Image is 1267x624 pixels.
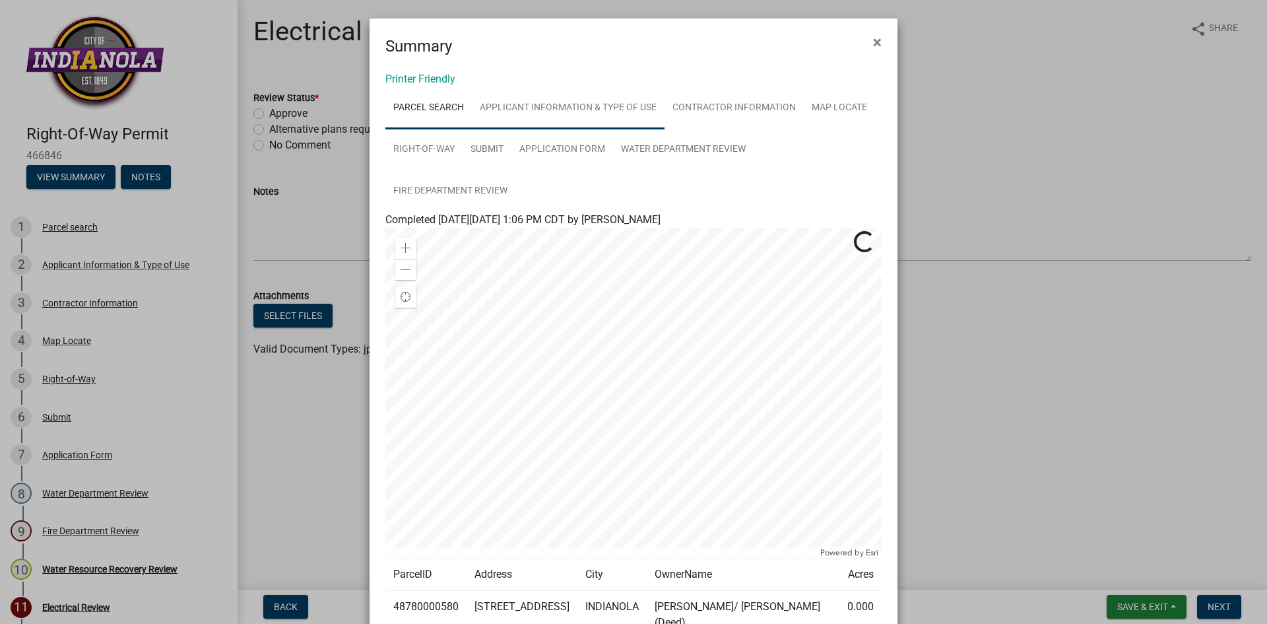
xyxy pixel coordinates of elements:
td: Acres [839,559,882,591]
span: × [873,33,882,52]
a: Map Locate [804,87,875,129]
a: Right-of-Way [385,129,463,171]
td: City [577,559,647,591]
a: Application Form [511,129,613,171]
a: Applicant Information & Type of Use [472,87,665,129]
td: ParcelID [385,559,467,591]
a: Printer Friendly [385,73,455,85]
button: Close [862,24,892,61]
a: Submit [463,129,511,171]
h4: Summary [385,34,452,58]
div: Powered by [817,547,882,558]
div: Find my location [395,287,416,308]
a: Fire Department Review [385,170,515,213]
a: Parcel search [385,87,472,129]
a: Water Department Review [613,129,754,171]
a: Esri [866,548,878,557]
span: Completed [DATE][DATE] 1:06 PM CDT by [PERSON_NAME] [385,213,661,226]
td: Address [467,559,577,591]
td: OwnerName [647,559,839,591]
a: Contractor Information [665,87,804,129]
div: Zoom out [395,259,416,280]
div: Zoom in [395,238,416,259]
